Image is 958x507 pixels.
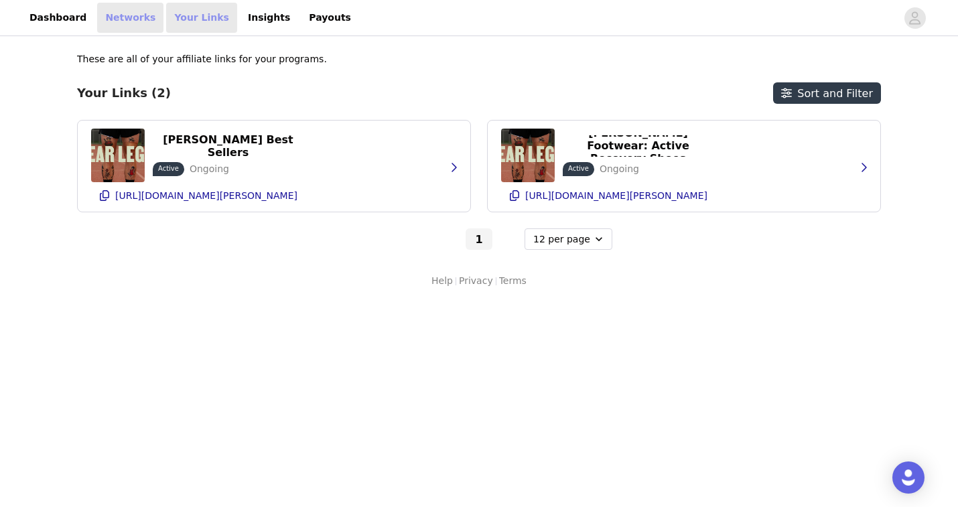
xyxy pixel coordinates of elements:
[77,52,327,66] p: These are all of your affiliate links for your programs.
[525,190,707,201] p: [URL][DOMAIN_NAME][PERSON_NAME]
[240,3,298,33] a: Insights
[499,274,527,288] a: Terms
[501,185,867,206] button: [URL][DOMAIN_NAME][PERSON_NAME]
[501,129,555,182] img: KANE Footwear: Active Recovery Shoes
[600,162,639,176] p: Ongoing
[495,228,522,250] button: Go to next page
[568,163,589,173] p: Active
[571,127,705,165] p: [PERSON_NAME] Footwear: Active Recovery Shoes
[431,274,453,288] a: Help
[91,129,145,182] img: Best Sellers
[773,82,881,104] button: Sort and Filter
[459,274,493,288] a: Privacy
[77,86,171,100] h3: Your Links (2)
[97,3,163,33] a: Networks
[908,7,921,29] div: avatar
[466,228,492,250] button: Go To Page 1
[892,461,925,494] div: Open Intercom Messenger
[91,185,457,206] button: [URL][DOMAIN_NAME][PERSON_NAME]
[161,133,295,159] p: [PERSON_NAME] Best Sellers
[301,3,359,33] a: Payouts
[158,163,179,173] p: Active
[563,135,713,157] button: [PERSON_NAME] Footwear: Active Recovery Shoes
[190,162,229,176] p: Ongoing
[21,3,94,33] a: Dashboard
[153,135,303,157] button: [PERSON_NAME] Best Sellers
[115,190,297,201] p: [URL][DOMAIN_NAME][PERSON_NAME]
[436,228,463,250] button: Go to previous page
[166,3,237,33] a: Your Links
